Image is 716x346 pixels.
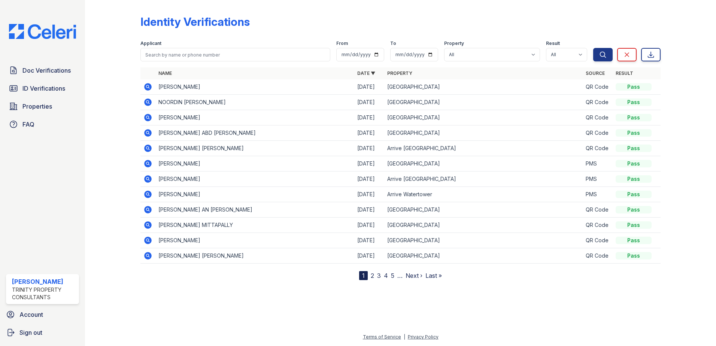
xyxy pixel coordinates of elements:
td: Arrive [GEOGRAPHIC_DATA] [384,141,583,156]
td: [GEOGRAPHIC_DATA] [384,233,583,248]
a: 4 [384,272,388,279]
td: [DATE] [354,156,384,172]
div: Pass [616,83,652,91]
td: QR Code [583,248,613,264]
td: [PERSON_NAME] [155,156,354,172]
span: … [397,271,403,280]
img: CE_Logo_Blue-a8612792a0a2168367f1c8372b55b34899dd931a85d93a1a3d3e32e68fde9ad4.png [3,24,82,39]
td: [PERSON_NAME] AN [PERSON_NAME] [155,202,354,218]
a: Account [3,307,82,322]
td: [DATE] [354,172,384,187]
span: Doc Verifications [22,66,71,75]
td: QR Code [583,95,613,110]
div: [PERSON_NAME] [12,277,76,286]
div: Pass [616,175,652,183]
td: [GEOGRAPHIC_DATA] [384,248,583,264]
label: Property [444,40,464,46]
td: NOORDIN [PERSON_NAME] [155,95,354,110]
label: From [336,40,348,46]
a: 2 [371,272,374,279]
td: QR Code [583,79,613,95]
td: [GEOGRAPHIC_DATA] [384,110,583,125]
td: QR Code [583,110,613,125]
div: Pass [616,145,652,152]
td: Arrive [GEOGRAPHIC_DATA] [384,172,583,187]
a: Properties [6,99,79,114]
a: Sign out [3,325,82,340]
td: [DATE] [354,187,384,202]
a: Result [616,70,633,76]
div: Pass [616,237,652,244]
label: Result [546,40,560,46]
a: Privacy Policy [408,334,439,340]
td: QR Code [583,125,613,141]
div: Pass [616,221,652,229]
td: [DATE] [354,125,384,141]
td: PMS [583,156,613,172]
div: Pass [616,114,652,121]
div: 1 [359,271,368,280]
td: [PERSON_NAME] [155,233,354,248]
div: Pass [616,98,652,106]
td: QR Code [583,202,613,218]
span: Sign out [19,328,42,337]
span: Account [19,310,43,319]
a: Next › [406,272,422,279]
td: [PERSON_NAME] [155,187,354,202]
td: [DATE] [354,141,384,156]
td: PMS [583,172,613,187]
td: [PERSON_NAME] [155,172,354,187]
input: Search by name or phone number [140,48,330,61]
a: Last » [425,272,442,279]
div: Trinity Property Consultants [12,286,76,301]
td: QR Code [583,233,613,248]
td: QR Code [583,141,613,156]
a: 5 [391,272,394,279]
div: Pass [616,191,652,198]
td: [DATE] [354,218,384,233]
span: Properties [22,102,52,111]
td: [PERSON_NAME] [155,110,354,125]
td: [PERSON_NAME] [155,79,354,95]
a: Property [387,70,412,76]
td: [GEOGRAPHIC_DATA] [384,125,583,141]
td: [DATE] [354,79,384,95]
td: [GEOGRAPHIC_DATA] [384,202,583,218]
label: Applicant [140,40,161,46]
td: [DATE] [354,248,384,264]
td: Arrive Watertower [384,187,583,202]
td: [PERSON_NAME] [PERSON_NAME] [155,248,354,264]
td: [GEOGRAPHIC_DATA] [384,79,583,95]
td: [PERSON_NAME] MITTAPALLY [155,218,354,233]
td: [GEOGRAPHIC_DATA] [384,156,583,172]
div: Pass [616,160,652,167]
a: Date ▼ [357,70,375,76]
td: [DATE] [354,95,384,110]
td: [PERSON_NAME] ABD [PERSON_NAME] [155,125,354,141]
span: FAQ [22,120,34,129]
a: Source [586,70,605,76]
a: ID Verifications [6,81,79,96]
span: ID Verifications [22,84,65,93]
td: QR Code [583,218,613,233]
a: Doc Verifications [6,63,79,78]
td: [DATE] [354,233,384,248]
div: Identity Verifications [140,15,250,28]
a: Name [158,70,172,76]
div: | [404,334,405,340]
td: PMS [583,187,613,202]
td: [GEOGRAPHIC_DATA] [384,218,583,233]
div: Pass [616,206,652,213]
a: FAQ [6,117,79,132]
td: [PERSON_NAME] [PERSON_NAME] [155,141,354,156]
td: [DATE] [354,110,384,125]
div: Pass [616,129,652,137]
a: 3 [377,272,381,279]
div: Pass [616,252,652,259]
a: Terms of Service [363,334,401,340]
td: [GEOGRAPHIC_DATA] [384,95,583,110]
td: [DATE] [354,202,384,218]
label: To [390,40,396,46]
